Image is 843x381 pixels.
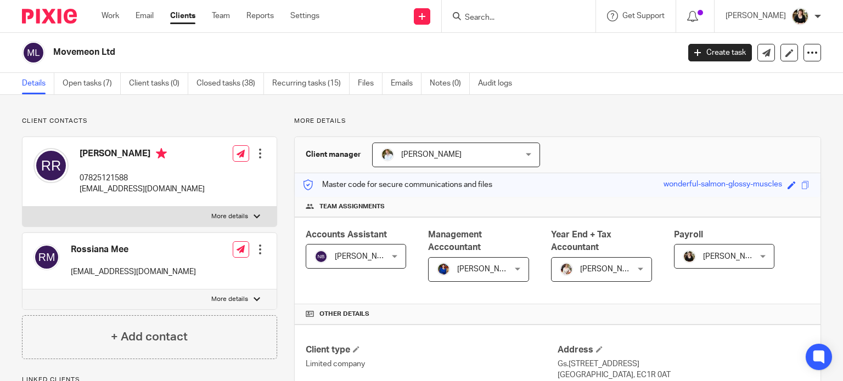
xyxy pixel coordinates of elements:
[303,179,492,190] p: Master code for secure communications and files
[674,230,703,239] span: Payroll
[246,10,274,21] a: Reports
[314,250,328,263] img: svg%3E
[22,41,45,64] img: svg%3E
[80,184,205,195] p: [EMAIL_ADDRESS][DOMAIN_NAME]
[457,265,518,273] span: [PERSON_NAME]
[111,328,188,345] h4: + Add contact
[33,148,69,183] img: svg%3E
[290,10,319,21] a: Settings
[306,149,361,160] h3: Client manager
[294,117,821,126] p: More details
[196,73,264,94] a: Closed tasks (38)
[22,117,277,126] p: Client contacts
[437,263,450,276] img: Nicole.jpeg
[136,10,154,21] a: Email
[80,173,205,184] p: 07825121588
[478,73,520,94] a: Audit logs
[211,295,248,304] p: More details
[71,244,196,255] h4: Rossiana Mee
[102,10,119,21] a: Work
[688,44,752,61] a: Create task
[381,148,394,161] img: sarah-royle.jpg
[683,250,696,263] img: Helen%20Campbell.jpeg
[212,10,230,21] a: Team
[63,73,121,94] a: Open tasks (7)
[80,148,205,162] h4: [PERSON_NAME]
[580,265,640,273] span: [PERSON_NAME]
[53,47,548,58] h2: Movemeon Ltd
[306,359,558,369] p: Limited company
[391,73,421,94] a: Emails
[335,253,395,260] span: [PERSON_NAME]
[211,212,248,221] p: More details
[358,73,383,94] a: Files
[22,9,77,24] img: Pixie
[430,73,470,94] a: Notes (0)
[558,359,810,369] p: Gs.[STREET_ADDRESS]
[306,230,387,239] span: Accounts Assistant
[703,253,763,260] span: [PERSON_NAME]
[428,230,482,252] span: Management Acccountant
[464,13,563,23] input: Search
[71,266,196,277] p: [EMAIL_ADDRESS][DOMAIN_NAME]
[33,244,60,270] img: svg%3E
[558,344,810,356] h4: Address
[129,73,188,94] a: Client tasks (0)
[22,73,54,94] a: Details
[319,310,369,319] span: Other details
[306,344,558,356] h4: Client type
[622,12,665,20] span: Get Support
[272,73,350,94] a: Recurring tasks (15)
[156,148,167,159] i: Primary
[170,10,195,21] a: Clients
[319,202,385,211] span: Team assignments
[558,369,810,380] p: [GEOGRAPHIC_DATA], EC1R 0AT
[401,151,462,158] span: [PERSON_NAME]
[726,10,786,21] p: [PERSON_NAME]
[791,8,809,25] img: Helen%20Campbell.jpeg
[560,263,573,276] img: Kayleigh%20Henson.jpeg
[664,179,782,191] div: wonderful-salmon-glossy-muscles
[551,230,611,252] span: Year End + Tax Accountant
